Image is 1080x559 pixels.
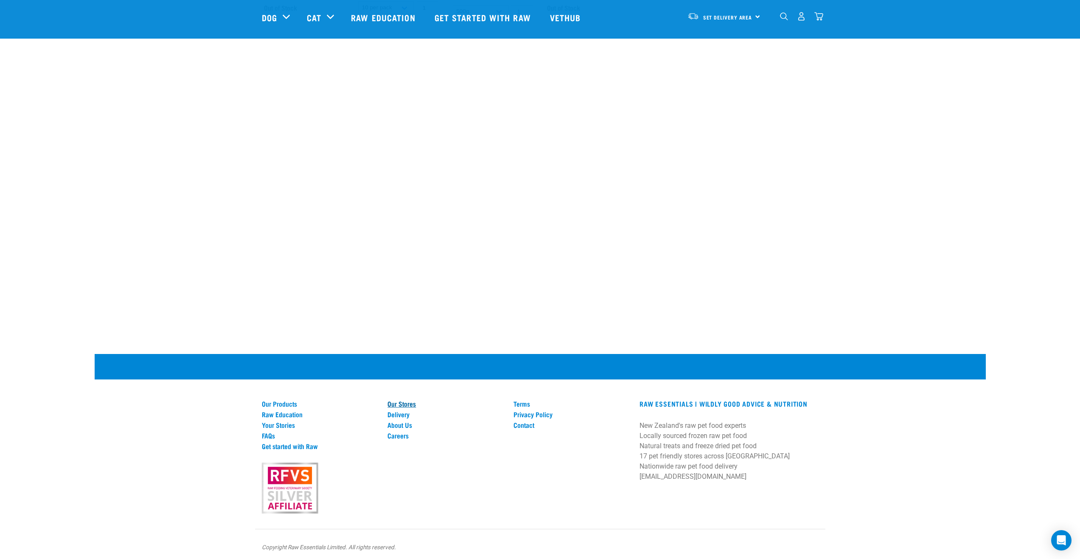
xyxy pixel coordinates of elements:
[387,400,503,407] a: Our Stores
[780,12,788,20] img: home-icon-1@2x.png
[387,410,503,418] a: Delivery
[387,432,503,439] a: Careers
[387,421,503,429] a: About Us
[307,11,321,24] a: Cat
[258,461,322,515] img: rfvs.png
[342,0,426,34] a: Raw Education
[513,400,629,407] a: Terms
[541,0,592,34] a: Vethub
[262,410,378,418] a: Raw Education
[640,400,818,407] h3: RAW ESSENTIALS | Wildly Good Advice & Nutrition
[703,16,752,19] span: Set Delivery Area
[262,421,378,429] a: Your Stories
[797,12,806,21] img: user.png
[262,432,378,439] a: FAQs
[687,12,699,20] img: van-moving.png
[262,400,378,407] a: Our Products
[262,442,378,450] a: Get started with Raw
[814,12,823,21] img: home-icon@2x.png
[513,410,629,418] a: Privacy Policy
[262,11,277,24] a: Dog
[640,421,818,482] p: New Zealand's raw pet food experts Locally sourced frozen raw pet food Natural treats and freeze ...
[262,544,396,551] em: Copyright Raw Essentials Limited. All rights reserved.
[513,421,629,429] a: Contact
[426,0,541,34] a: Get started with Raw
[1051,530,1072,551] div: Open Intercom Messenger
